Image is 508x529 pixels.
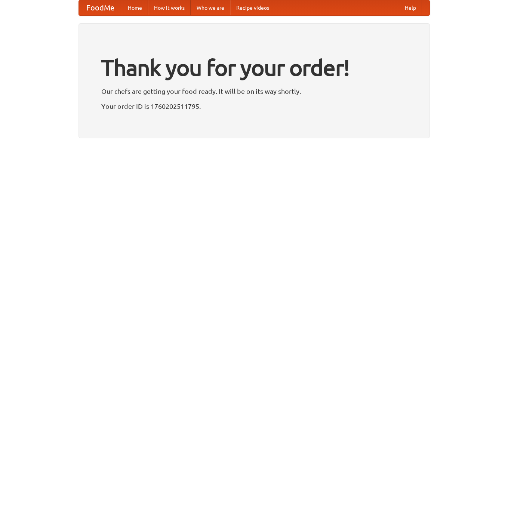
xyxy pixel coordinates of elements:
a: Home [122,0,148,15]
a: FoodMe [79,0,122,15]
a: Help [399,0,422,15]
p: Your order ID is 1760202511795. [101,101,407,112]
a: How it works [148,0,191,15]
a: Who we are [191,0,230,15]
h1: Thank you for your order! [101,50,407,86]
p: Our chefs are getting your food ready. It will be on its way shortly. [101,86,407,97]
a: Recipe videos [230,0,275,15]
